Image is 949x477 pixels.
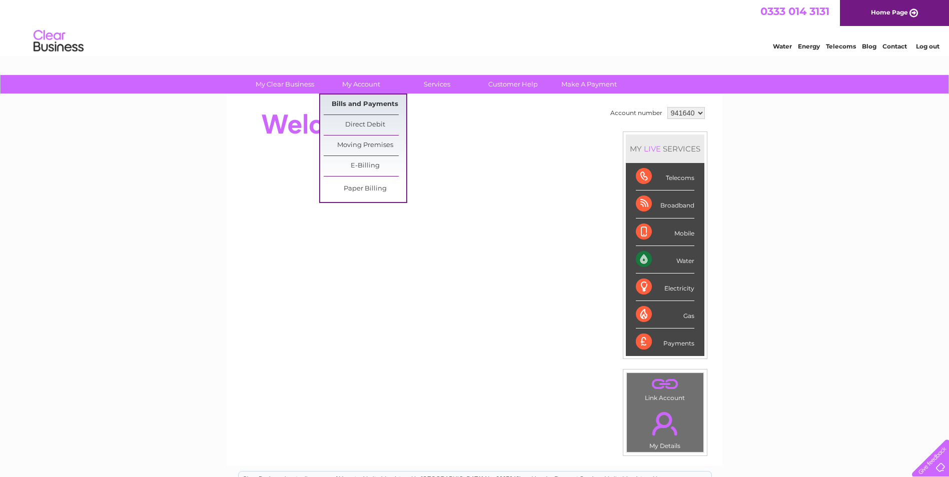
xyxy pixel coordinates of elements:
[642,144,663,153] div: LIVE
[320,75,402,93] a: My Account
[773,42,792,50] a: Water
[324,94,406,114] a: Bills and Payments
[760,5,829,17] a: 0333 014 3131
[239,5,711,48] div: Clear Business is a trading name of Verastar Limited (registered in [GEOGRAPHIC_DATA] No. 3667643...
[324,135,406,155] a: Moving Premises
[244,75,326,93] a: My Clear Business
[636,218,694,246] div: Mobile
[324,115,406,135] a: Direct Debit
[882,42,907,50] a: Contact
[636,273,694,301] div: Electricity
[396,75,478,93] a: Services
[472,75,554,93] a: Customer Help
[324,179,406,199] a: Paper Billing
[548,75,630,93] a: Make A Payment
[826,42,856,50] a: Telecoms
[798,42,820,50] a: Energy
[862,42,876,50] a: Blog
[626,134,704,163] div: MY SERVICES
[626,372,704,404] td: Link Account
[636,301,694,328] div: Gas
[636,328,694,355] div: Payments
[608,104,665,121] td: Account number
[916,42,939,50] a: Log out
[626,403,704,452] td: My Details
[33,26,84,56] img: logo.png
[324,156,406,176] a: E-Billing
[636,190,694,218] div: Broadband
[629,406,701,441] a: .
[636,163,694,190] div: Telecoms
[629,375,701,393] a: .
[636,246,694,273] div: Water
